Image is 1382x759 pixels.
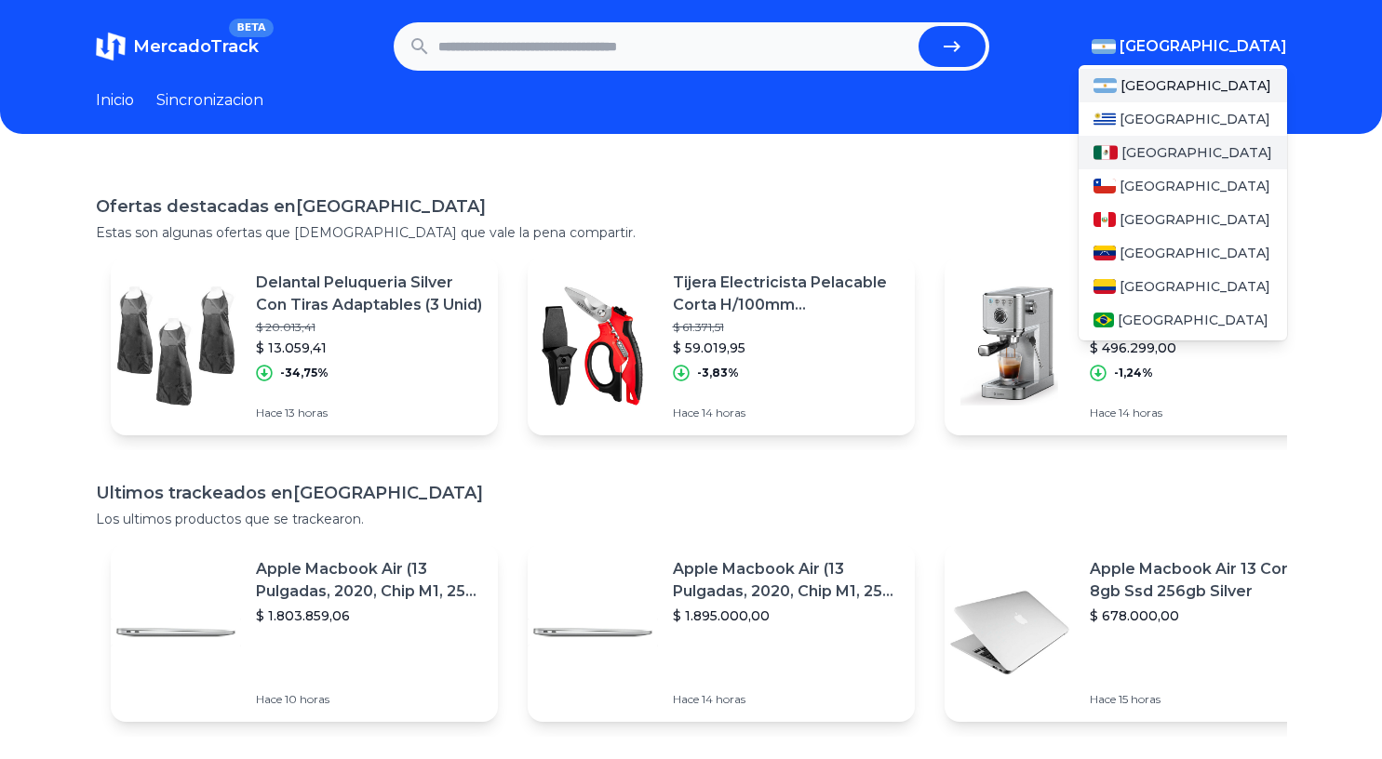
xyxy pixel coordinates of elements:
h1: Ultimos trackeados en [GEOGRAPHIC_DATA] [96,480,1287,506]
a: Featured imageTijera Electricista Pelacable Corta H/100mm [PERSON_NAME]$ 61.371,51$ 59.019,95-3,8... [528,257,915,435]
a: Inicio [96,89,134,112]
img: Featured image [945,281,1075,411]
a: Brasil[GEOGRAPHIC_DATA] [1079,303,1287,337]
a: Featured imageApple Macbook Air (13 Pulgadas, 2020, Chip M1, 256 Gb De Ssd, 8 Gb De Ram) - Plata$... [111,543,498,722]
a: Featured imageApple Macbook Air 13 Core I5 8gb Ssd 256gb Silver$ 678.000,00Hace 15 horas [945,543,1332,722]
p: -34,75% [280,366,329,380]
img: Peru [1094,212,1116,227]
a: Peru[GEOGRAPHIC_DATA] [1079,203,1287,236]
p: Los ultimos productos que se trackearon. [96,510,1287,528]
span: [GEOGRAPHIC_DATA] [1121,143,1272,162]
img: Chile [1094,179,1116,193]
a: Featured imageDelantal Peluqueria Silver Con Tiras Adaptables (3 Unid)$ 20.013,41$ 13.059,41-34,7... [111,257,498,435]
p: Hace 10 horas [256,692,483,707]
a: Chile[GEOGRAPHIC_DATA] [1079,169,1287,203]
p: $ 59.019,95 [673,339,900,357]
p: $ 13.059,41 [256,339,483,357]
p: $ 20.013,41 [256,320,483,335]
p: $ 1.803.859,06 [256,606,483,625]
img: Featured image [945,567,1075,698]
span: [GEOGRAPHIC_DATA] [1120,210,1270,229]
p: Hace 15 horas [1090,692,1317,707]
button: [GEOGRAPHIC_DATA] [1092,35,1287,58]
img: Featured image [111,281,241,411]
a: Featured imageApple Macbook Air (13 Pulgadas, 2020, Chip M1, 256 Gb De Ssd, 8 Gb De Ram) - Plata$... [528,543,915,722]
span: [GEOGRAPHIC_DATA] [1120,244,1270,262]
a: Mexico[GEOGRAPHIC_DATA] [1079,136,1287,169]
a: Uruguay[GEOGRAPHIC_DATA] [1079,102,1287,136]
img: Argentina [1094,78,1118,93]
p: Tijera Electricista Pelacable Corta H/100mm [PERSON_NAME] [673,272,900,316]
img: Featured image [528,281,658,411]
p: Apple Macbook Air (13 Pulgadas, 2020, Chip M1, 256 Gb De Ssd, 8 Gb De Ram) - Plata [673,558,900,603]
span: MercadoTrack [133,36,259,57]
p: Hace 13 horas [256,406,483,420]
img: Featured image [111,567,241,698]
span: [GEOGRAPHIC_DATA] [1120,110,1270,128]
img: Argentina [1092,39,1116,54]
p: Estas son algunas ofertas que [DEMOGRAPHIC_DATA] que vale la pena compartir. [96,223,1287,242]
a: MercadoTrackBETA [96,32,259,61]
img: Mexico [1094,145,1118,160]
span: [GEOGRAPHIC_DATA] [1120,277,1270,296]
p: $ 678.000,00 [1090,606,1317,625]
span: [GEOGRAPHIC_DATA] [1120,177,1270,195]
p: Apple Macbook Air (13 Pulgadas, 2020, Chip M1, 256 Gb De Ssd, 8 Gb De Ram) - Plata [256,558,483,603]
a: Argentina[GEOGRAPHIC_DATA] [1079,69,1287,102]
span: [GEOGRAPHIC_DATA] [1120,76,1271,95]
span: BETA [229,19,273,37]
a: Colombia[GEOGRAPHIC_DATA] [1079,270,1287,303]
span: [GEOGRAPHIC_DATA] [1120,35,1287,58]
p: Hace 14 horas [673,406,900,420]
p: $ 496.299,00 [1090,339,1317,357]
p: $ 61.371,51 [673,320,900,335]
p: -3,83% [697,366,739,380]
p: Hace 14 horas [1090,406,1317,420]
h1: Ofertas destacadas en [GEOGRAPHIC_DATA] [96,193,1287,220]
img: Brasil [1094,313,1115,327]
p: Delantal Peluqueria Silver Con Tiras Adaptables (3 Unid) [256,272,483,316]
img: Colombia [1094,279,1116,294]
img: Featured image [528,567,658,698]
p: Apple Macbook Air 13 Core I5 8gb Ssd 256gb Silver [1090,558,1317,603]
p: Hace 14 horas [673,692,900,707]
a: Venezuela[GEOGRAPHIC_DATA] [1079,236,1287,270]
p: $ 1.895.000,00 [673,606,900,625]
img: MercadoTrack [96,32,126,61]
img: Uruguay [1094,112,1116,126]
a: Featured imageCafetera Expresso 20 Bares 1350w Automática Capusulas 1.1 L$ 502.512,00$ 496.299,00... [945,257,1332,435]
p: -1,24% [1114,366,1153,380]
a: Sincronizacion [156,89,263,112]
img: Venezuela [1094,246,1116,260]
span: [GEOGRAPHIC_DATA] [1118,311,1268,329]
